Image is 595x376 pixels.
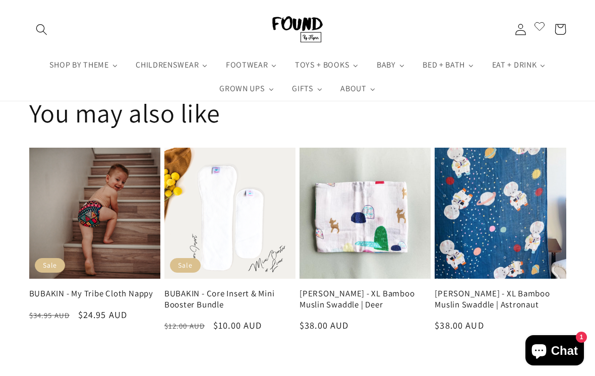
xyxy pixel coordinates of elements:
a: SHOP BY THEME [40,52,127,77]
span: FOOTWEAR [224,59,269,70]
span: SHOP BY THEME [47,59,110,70]
a: [PERSON_NAME] - XL Bamboo Muslin Swaddle | Astronaut [435,288,566,310]
span: GIFTS [290,84,314,94]
span: TOYS + BOOKS [293,59,350,70]
summary: Search [29,16,55,42]
span: CHILDRENSWEAR [134,59,200,70]
a: GIFTS [283,77,331,101]
span: BED + BATH [421,59,466,70]
a: CHILDRENSWEAR [127,52,217,77]
span: BABY [375,59,397,70]
a: GROWN UPS [211,77,283,101]
a: BUBAKIN - My Tribe Cloth Nappy [29,288,160,299]
a: BUBAKIN - Core Insert & Mini Booster Bundle [164,288,295,310]
h2: You may also like [29,97,566,130]
a: BABY [368,52,413,77]
a: FOOTWEAR [217,52,286,77]
span: GROWN UPS [217,84,266,94]
a: Open Wishlist [533,16,546,42]
span: EAT + DRINK [490,59,538,70]
a: ABOUT [331,77,384,101]
a: [PERSON_NAME] - XL Bamboo Muslin Swaddle | Deer [300,288,431,310]
img: FOUND By Flynn logo [272,16,323,42]
a: TOYS + BOOKS [286,52,368,77]
a: BED + BATH [413,52,483,77]
a: EAT + DRINK [483,52,555,77]
span: Open Wishlist [533,20,546,36]
span: ABOUT [338,84,367,94]
inbox-online-store-chat: Shopify online store chat [522,335,587,368]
